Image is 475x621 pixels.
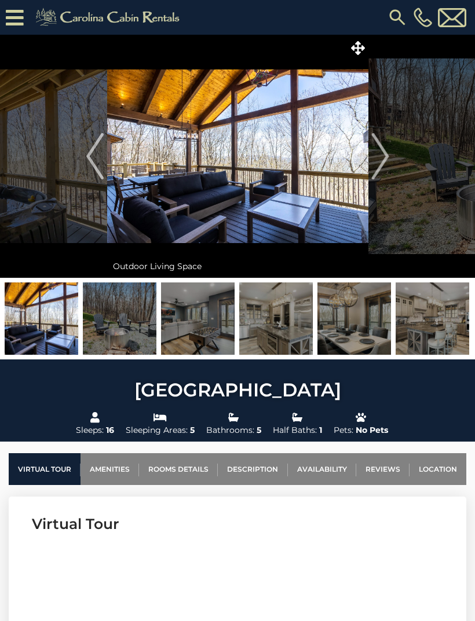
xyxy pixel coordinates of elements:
[32,514,443,534] h3: Virtual Tour
[410,453,466,485] a: Location
[5,282,78,355] img: 166362722
[368,35,392,278] button: Next
[411,8,435,27] a: [PHONE_NUMBER]
[396,282,469,355] img: 166362699
[83,35,107,278] button: Previous
[107,255,368,278] div: Outdoor Living Space
[218,453,287,485] a: Description
[9,453,81,485] a: Virtual Tour
[317,282,391,355] img: 166362701
[371,133,389,179] img: arrow
[239,282,313,355] img: 166362700
[86,133,104,179] img: arrow
[161,282,235,355] img: 166362698
[387,7,408,28] img: search-regular.svg
[83,282,156,355] img: 168514671
[139,453,218,485] a: Rooms Details
[288,453,356,485] a: Availability
[30,6,189,29] img: Khaki-logo.png
[81,453,139,485] a: Amenities
[356,453,410,485] a: Reviews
